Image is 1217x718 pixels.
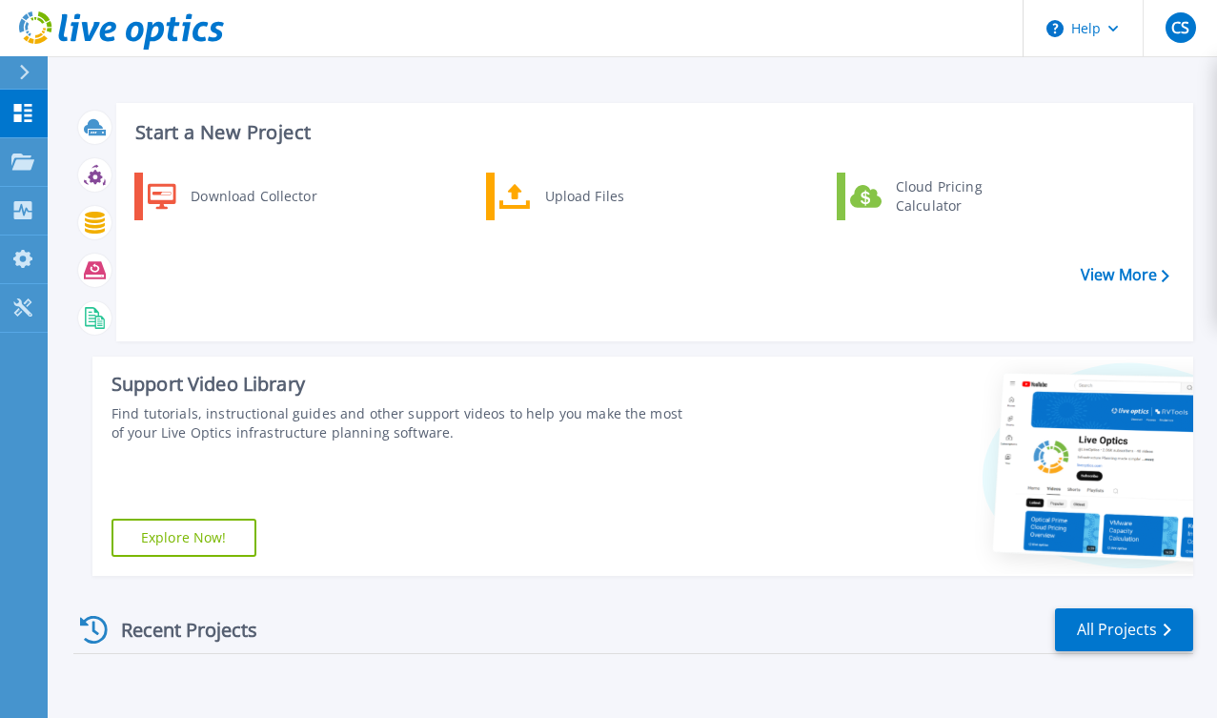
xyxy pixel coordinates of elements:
a: Explore Now! [112,519,256,557]
div: Support Video Library [112,372,683,397]
a: All Projects [1055,608,1193,651]
a: Cloud Pricing Calculator [837,173,1032,220]
div: Cloud Pricing Calculator [886,177,1027,215]
div: Recent Projects [73,606,283,653]
a: Download Collector [134,173,330,220]
div: Find tutorials, instructional guides and other support videos to help you make the most of your L... [112,404,683,442]
h3: Start a New Project [135,122,1168,143]
span: CS [1171,20,1189,35]
div: Upload Files [536,177,677,215]
a: View More [1081,266,1169,284]
div: Download Collector [181,177,325,215]
a: Upload Files [486,173,681,220]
